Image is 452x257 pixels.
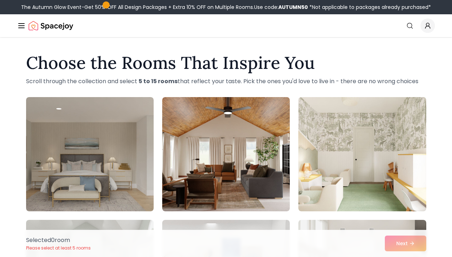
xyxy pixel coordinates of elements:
p: Please select at least 5 rooms [26,245,91,251]
b: AUTUMN50 [278,4,308,11]
img: Room room-1 [26,97,154,211]
img: Room room-3 [298,97,426,211]
nav: Global [17,14,435,37]
span: Use code: [254,4,308,11]
p: Selected 0 room [26,236,91,245]
span: *Not applicable to packages already purchased* [308,4,431,11]
img: Spacejoy Logo [29,19,73,33]
div: The Autumn Glow Event-Get 50% OFF All Design Packages + Extra 10% OFF on Multiple Rooms. [21,4,431,11]
a: Spacejoy [29,19,73,33]
strong: 5 to 15 rooms [139,77,178,85]
img: Room room-2 [162,97,290,211]
p: Scroll through the collection and select that reflect your taste. Pick the ones you'd love to liv... [26,77,426,86]
h1: Choose the Rooms That Inspire You [26,54,426,71]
